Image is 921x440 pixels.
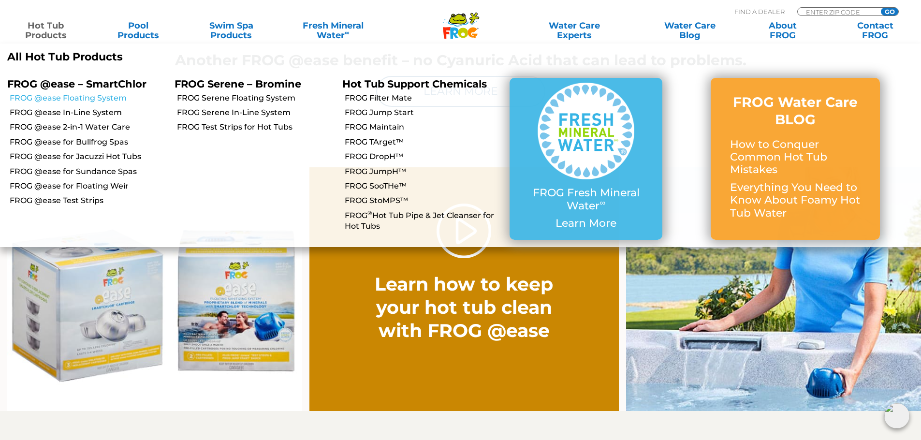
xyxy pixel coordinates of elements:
p: Everything You Need to Know About Foamy Hot Tub Water [730,181,861,220]
a: FROG @ease for Bullfrog Spas [10,137,167,147]
a: Hot TubProducts [10,21,82,40]
sup: ® [367,209,372,217]
a: Water CareExperts [516,21,633,40]
a: FROG SooTHe™ [345,181,502,191]
a: FROG Filter Mate [345,93,502,103]
a: FROG @ease for Sundance Spas [10,166,167,177]
p: Find A Dealer [734,7,785,16]
a: Swim SpaProducts [195,21,267,40]
img: fpo-flippin-frog-2 [626,167,921,411]
a: FROG Maintain [345,122,502,132]
a: AboutFROG [746,21,819,40]
a: FROG @ease Floating System [10,93,167,103]
a: FROG Test Strips for Hot Tubs [177,122,335,132]
a: PoolProducts [102,21,175,40]
sup: ∞ [599,198,605,207]
a: FROG @ease In-Line System [10,107,167,118]
img: Ease Packaging [7,167,302,411]
a: FROG®Hot Tub Pipe & Jet Cleanser for Hot Tubs [345,210,502,232]
a: ContactFROG [839,21,911,40]
a: FROG TArget™ [345,137,502,147]
a: FROG Water Care BLOG How to Conquer Common Hot Tub Mistakes Everything You Need to Know About Foa... [730,93,861,224]
a: All Hot Tub Products [7,51,453,63]
h3: FROG Water Care BLOG [730,93,861,129]
input: Zip Code Form [805,8,870,16]
a: FROG @ease 2-in-1 Water Care [10,122,167,132]
a: FROG Fresh Mineral Water∞ Learn More [529,83,643,235]
input: GO [881,8,898,15]
a: FROG Jump Start [345,107,502,118]
a: Fresh MineralWater∞ [288,21,378,40]
sup: ∞ [345,29,350,36]
a: FROG Serene In-Line System [177,107,335,118]
a: FROG StoMPS™ [345,195,502,206]
h2: Learn how to keep your hot tub clean with FROG @ease [356,273,572,342]
a: FROG @ease for Floating Weir [10,181,167,191]
a: FROG JumpH™ [345,166,502,177]
p: FROG @ease – SmartChlor [7,78,160,90]
a: FROG @ease for Jacuzzi Hot Tubs [10,151,167,162]
img: openIcon [884,403,909,428]
a: Hot Tub Support Chemicals [342,78,487,90]
p: FROG Serene – Bromine [175,78,327,90]
a: FROG @ease Test Strips [10,195,167,206]
p: Learn More [529,217,643,230]
a: Water CareBlog [654,21,726,40]
p: FROG Fresh Mineral Water [529,187,643,212]
p: How to Conquer Common Hot Tub Mistakes [730,138,861,176]
a: FROG DropH™ [345,151,502,162]
a: FROG Serene Floating System [177,93,335,103]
